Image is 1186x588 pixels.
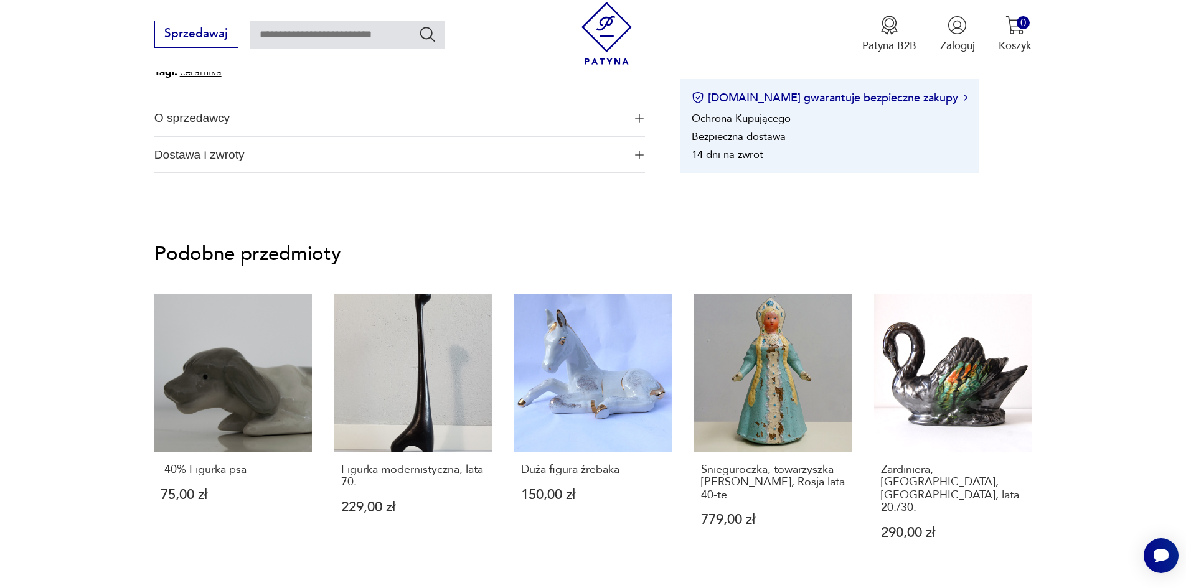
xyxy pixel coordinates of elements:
[874,294,1032,569] a: Żardiniera, Thulin, Belgia, lata 20./30.Żardiniera, [GEOGRAPHIC_DATA], [GEOGRAPHIC_DATA], lata 20...
[948,16,967,35] img: Ikonka użytkownika
[694,294,852,569] a: Snieguroczka, towarzyszka Deda Moroza, Rosja lata 40-teSnieguroczka, towarzyszka [PERSON_NAME], R...
[521,488,666,502] p: 150,00 zł
[692,129,786,144] li: Bezpieczna dostawa
[862,16,916,53] button: Patyna B2B
[341,464,486,489] p: Figurka modernistyczna, lata 70.
[1144,538,1179,573] iframe: Smartsupp widget button
[341,501,486,514] p: 229,00 zł
[881,526,1025,539] p: 290,00 zł
[154,245,1032,263] p: Podobne przedmioty
[154,100,645,136] button: Ikona plusaO sprzedawcy
[701,464,845,502] p: Snieguroczka, towarzyszka [PERSON_NAME], Rosja lata 40-te
[418,25,436,43] button: Szukaj
[880,16,899,35] img: Ikona medalu
[154,30,238,40] a: Sprzedawaj
[862,39,916,53] p: Patyna B2B
[180,65,222,79] a: ceramika
[635,151,644,159] img: Ikona plusa
[692,92,704,105] img: Ikona certyfikatu
[154,294,312,569] a: -40% Figurka psa-40% Figurka psa75,00 zł
[964,95,967,101] img: Ikona strzałki w prawo
[575,2,638,65] img: Patyna - sklep z meblami i dekoracjami vintage
[154,100,624,136] span: O sprzedawcy
[881,464,1025,515] p: Żardiniera, [GEOGRAPHIC_DATA], [GEOGRAPHIC_DATA], lata 20./30.
[154,137,645,173] button: Ikona plusaDostawa i zwroty
[692,147,763,162] li: 14 dni na zwrot
[154,137,624,173] span: Dostawa i zwroty
[161,464,305,476] p: -40% Figurka psa
[701,513,845,526] p: 779,00 zł
[692,90,967,106] button: [DOMAIN_NAME] gwarantuje bezpieczne zakupy
[154,65,177,79] b: Tagi:
[154,21,238,48] button: Sprzedawaj
[521,464,666,476] p: Duża figura źrebaka
[334,294,492,569] a: Figurka modernistyczna, lata 70.Figurka modernistyczna, lata 70.229,00 zł
[999,39,1032,53] p: Koszyk
[940,39,975,53] p: Zaloguj
[862,16,916,53] a: Ikona medaluPatyna B2B
[161,488,305,502] p: 75,00 zł
[999,16,1032,53] button: 0Koszyk
[692,111,791,126] li: Ochrona Kupującego
[635,114,644,123] img: Ikona plusa
[940,16,975,53] button: Zaloguj
[1005,16,1025,35] img: Ikona koszyka
[514,294,672,569] a: Duża figura źrebakaDuża figura źrebaka150,00 zł
[1017,16,1030,29] div: 0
